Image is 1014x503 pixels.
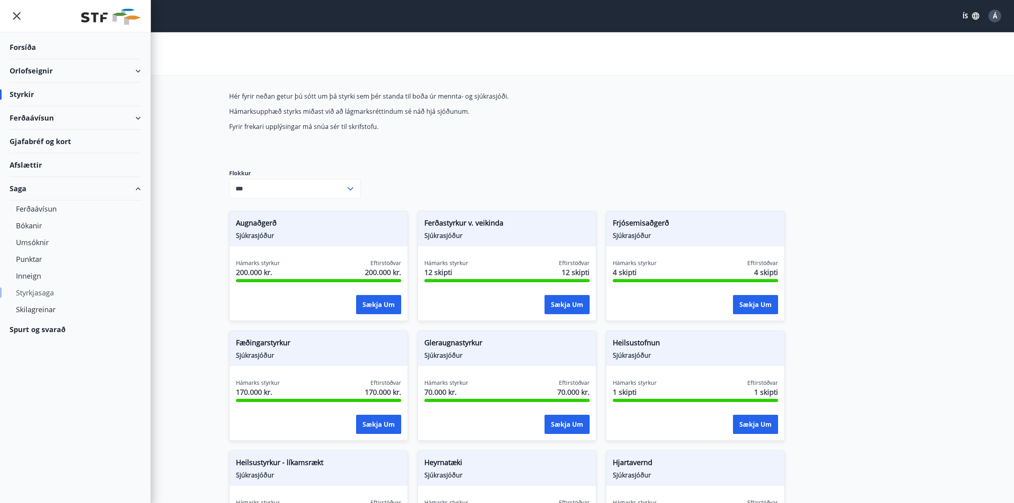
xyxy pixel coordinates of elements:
[613,218,778,231] span: Frjósemisaðgerð
[747,259,778,267] span: Eftirstöðvar
[958,9,984,23] button: ÍS
[559,259,590,267] span: Eftirstöðvar
[747,379,778,387] span: Eftirstöðvar
[754,387,778,397] span: 1 skipti
[236,379,280,387] span: Hámarks styrkur
[10,130,141,153] div: Gjafabréf og kort
[236,457,401,471] span: Heilsustyrkur - líkamsrækt
[16,284,135,301] div: Styrkjasaga
[613,471,778,479] span: Sjúkrasjóður
[356,415,401,434] button: Sækja um
[613,259,657,267] span: Hámarks styrkur
[10,318,141,341] div: Spurt og svarað
[229,107,606,116] p: Hámarksupphæð styrks miðast við að lágmarksréttindum sé náð hjá sjóðunum.
[16,234,135,251] div: Umsóknir
[365,267,401,277] span: 200.000 kr.
[236,259,280,267] span: Hámarks styrkur
[545,415,590,434] button: Sækja um
[229,122,606,131] p: Fyrir frekari upplýsingar má snúa sér til skrifstofu.
[10,106,141,130] div: Ferðaávísun
[424,379,468,387] span: Hámarks styrkur
[557,387,590,397] span: 70.000 kr.
[365,387,401,397] span: 170.000 kr.
[16,301,135,318] div: Skilagreinar
[613,457,778,471] span: Hjartavernd
[236,218,401,231] span: Augnaðgerð
[236,471,401,479] span: Sjúkrasjóður
[356,295,401,314] button: Sækja um
[10,83,141,106] div: Styrkir
[613,267,657,277] span: 4 skipti
[10,36,141,59] div: Forsíða
[10,153,141,177] div: Afslættir
[754,267,778,277] span: 4 skipti
[370,379,401,387] span: Eftirstöðvar
[613,351,778,360] span: Sjúkrasjóður
[562,267,590,277] span: 12 skipti
[985,6,1004,26] button: Á
[613,231,778,240] span: Sjúkrasjóður
[10,59,141,83] div: Orlofseignir
[236,231,401,240] span: Sjúkrasjóður
[733,415,778,434] button: Sækja um
[424,259,468,267] span: Hámarks styrkur
[424,337,590,351] span: Gleraugnastyrkur
[613,379,657,387] span: Hámarks styrkur
[10,9,24,23] button: menu
[424,218,590,231] span: Ferðastyrkur v. veikinda
[229,92,606,101] p: Hér fyrir neðan getur þú sótt um þá styrki sem þér standa til boða úr mennta- og sjúkrasjóði.
[16,251,135,267] div: Punktar
[236,387,280,397] span: 170.000 kr.
[993,12,997,20] span: Á
[10,177,141,200] div: Saga
[424,231,590,240] span: Sjúkrasjóður
[424,471,590,479] span: Sjúkrasjóður
[613,337,778,351] span: Heilsustofnun
[236,267,280,277] span: 200.000 kr.
[236,351,401,360] span: Sjúkrasjóður
[236,337,401,351] span: Fæðingarstyrkur
[16,200,135,217] div: Ferðaávísun
[16,217,135,234] div: Bókanir
[424,267,468,277] span: 12 skipti
[559,379,590,387] span: Eftirstöðvar
[424,457,590,471] span: Heyrnatæki
[16,267,135,284] div: Inneign
[613,387,657,397] span: 1 skipti
[424,351,590,360] span: Sjúkrasjóður
[370,259,401,267] span: Eftirstöðvar
[229,169,361,177] label: Flokkur
[545,295,590,314] button: Sækja um
[733,295,778,314] button: Sækja um
[81,9,141,25] img: union_logo
[424,387,468,397] span: 70.000 kr.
